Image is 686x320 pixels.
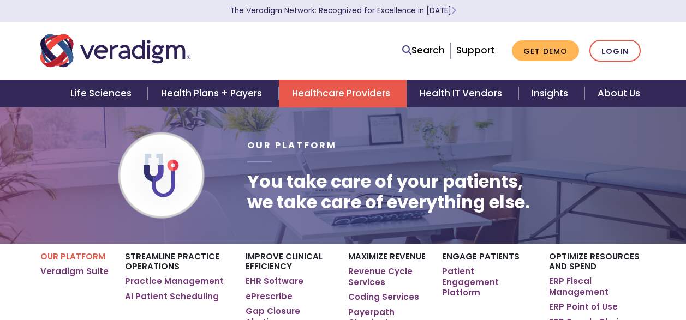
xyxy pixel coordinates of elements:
a: Search [402,43,445,58]
a: Life Sciences [57,80,148,107]
a: ERP Fiscal Management [549,276,646,297]
a: Veradigm Suite [40,266,109,277]
a: Health Plans + Payers [148,80,278,107]
a: Insights [518,80,584,107]
span: Our Platform [247,139,337,152]
a: The Veradigm Network: Recognized for Excellence in [DATE]Learn More [230,5,456,16]
a: ERP Point of Use [549,301,618,312]
a: Health IT Vendors [407,80,518,107]
a: Patient Engagement Platform [442,266,533,298]
a: Get Demo [512,40,579,62]
a: AI Patient Scheduling [125,291,219,302]
a: About Us [584,80,653,107]
a: ePrescribe [246,291,293,302]
img: Veradigm logo [40,33,190,69]
span: Learn More [451,5,456,16]
a: Support [456,44,494,57]
a: Revenue Cycle Services [348,266,426,287]
a: Login [589,40,641,62]
a: EHR Software [246,276,303,287]
a: Healthcare Providers [279,80,407,107]
a: Coding Services [348,292,419,303]
h1: You take care of your patients, we take care of everything else. [247,171,530,213]
a: Practice Management [125,276,224,287]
